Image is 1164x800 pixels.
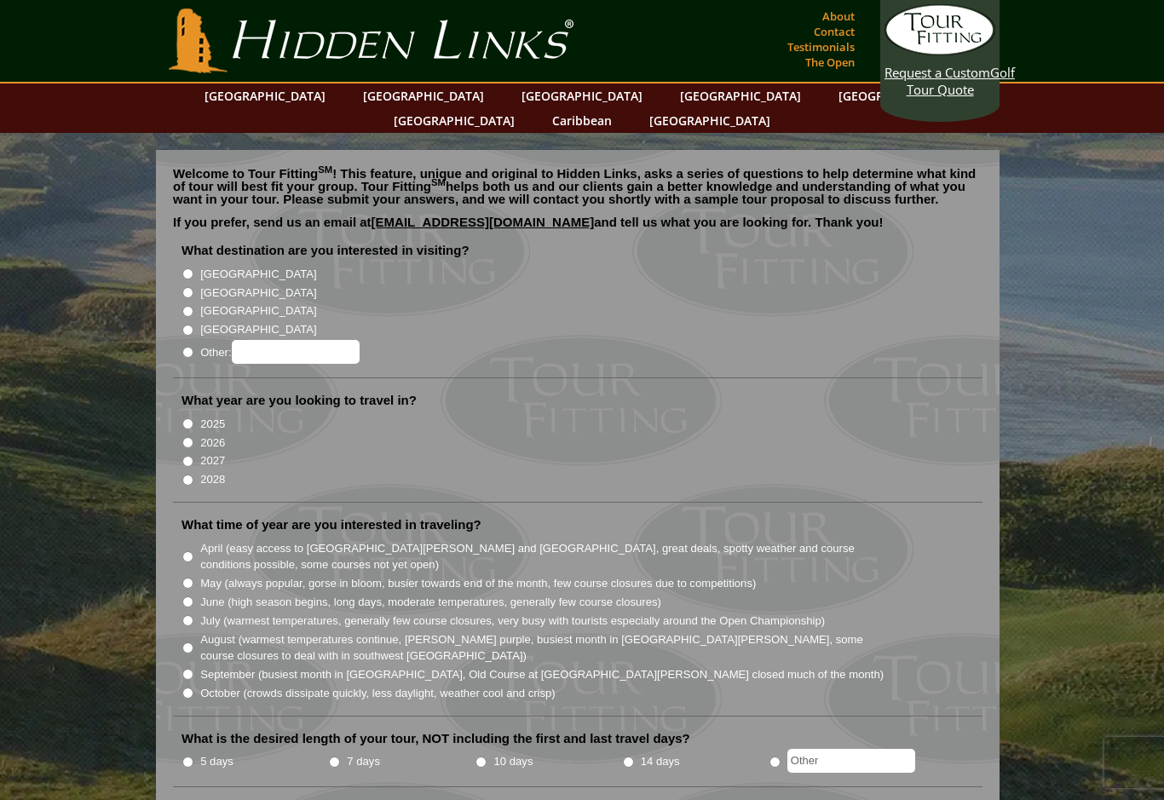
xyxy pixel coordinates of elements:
label: [GEOGRAPHIC_DATA] [200,321,316,338]
label: 2025 [200,416,225,433]
label: 2027 [200,452,225,469]
label: June (high season begins, long days, moderate temperatures, generally few course closures) [200,594,661,611]
a: [GEOGRAPHIC_DATA] [196,83,334,108]
a: [GEOGRAPHIC_DATA] [641,108,779,133]
label: July (warmest temperatures, generally few course closures, very busy with tourists especially aro... [200,613,825,630]
label: What year are you looking to travel in? [182,392,417,409]
label: August (warmest temperatures continue, [PERSON_NAME] purple, busiest month in [GEOGRAPHIC_DATA][P... [200,631,885,665]
label: What is the desired length of your tour, NOT including the first and last travel days? [182,730,690,747]
input: Other [787,749,915,773]
label: May (always popular, gorse in bloom, busier towards end of the month, few course closures due to ... [200,575,756,592]
label: 5 days [200,753,233,770]
a: Contact [810,20,859,43]
label: 2026 [200,435,225,452]
label: What destination are you interested in visiting? [182,242,470,259]
p: Welcome to Tour Fitting ! This feature, unique and original to Hidden Links, asks a series of que... [173,167,982,205]
label: September (busiest month in [GEOGRAPHIC_DATA], Old Course at [GEOGRAPHIC_DATA][PERSON_NAME] close... [200,666,884,683]
a: [GEOGRAPHIC_DATA] [671,83,810,108]
label: [GEOGRAPHIC_DATA] [200,302,316,319]
label: April (easy access to [GEOGRAPHIC_DATA][PERSON_NAME] and [GEOGRAPHIC_DATA], great deals, spotty w... [200,540,885,573]
input: Other: [232,340,360,364]
a: [GEOGRAPHIC_DATA] [385,108,523,133]
a: Testimonials [783,35,859,59]
sup: SM [431,177,446,187]
a: [GEOGRAPHIC_DATA] [513,83,651,108]
label: [GEOGRAPHIC_DATA] [200,266,316,283]
a: Caribbean [544,108,620,133]
label: 14 days [641,753,680,770]
a: [GEOGRAPHIC_DATA] [830,83,968,108]
a: [GEOGRAPHIC_DATA] [354,83,493,108]
a: About [818,4,859,28]
label: What time of year are you interested in traveling? [182,516,481,533]
a: [EMAIL_ADDRESS][DOMAIN_NAME] [372,215,595,229]
label: October (crowds dissipate quickly, less daylight, weather cool and crisp) [200,685,556,702]
label: 10 days [494,753,533,770]
a: The Open [801,50,859,74]
p: If you prefer, send us an email at and tell us what you are looking for. Thank you! [173,216,982,241]
label: 2028 [200,471,225,488]
sup: SM [318,164,332,175]
a: Request a CustomGolf Tour Quote [885,4,995,98]
span: Request a Custom [885,64,990,81]
label: 7 days [347,753,380,770]
label: [GEOGRAPHIC_DATA] [200,285,316,302]
label: Other: [200,340,359,364]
